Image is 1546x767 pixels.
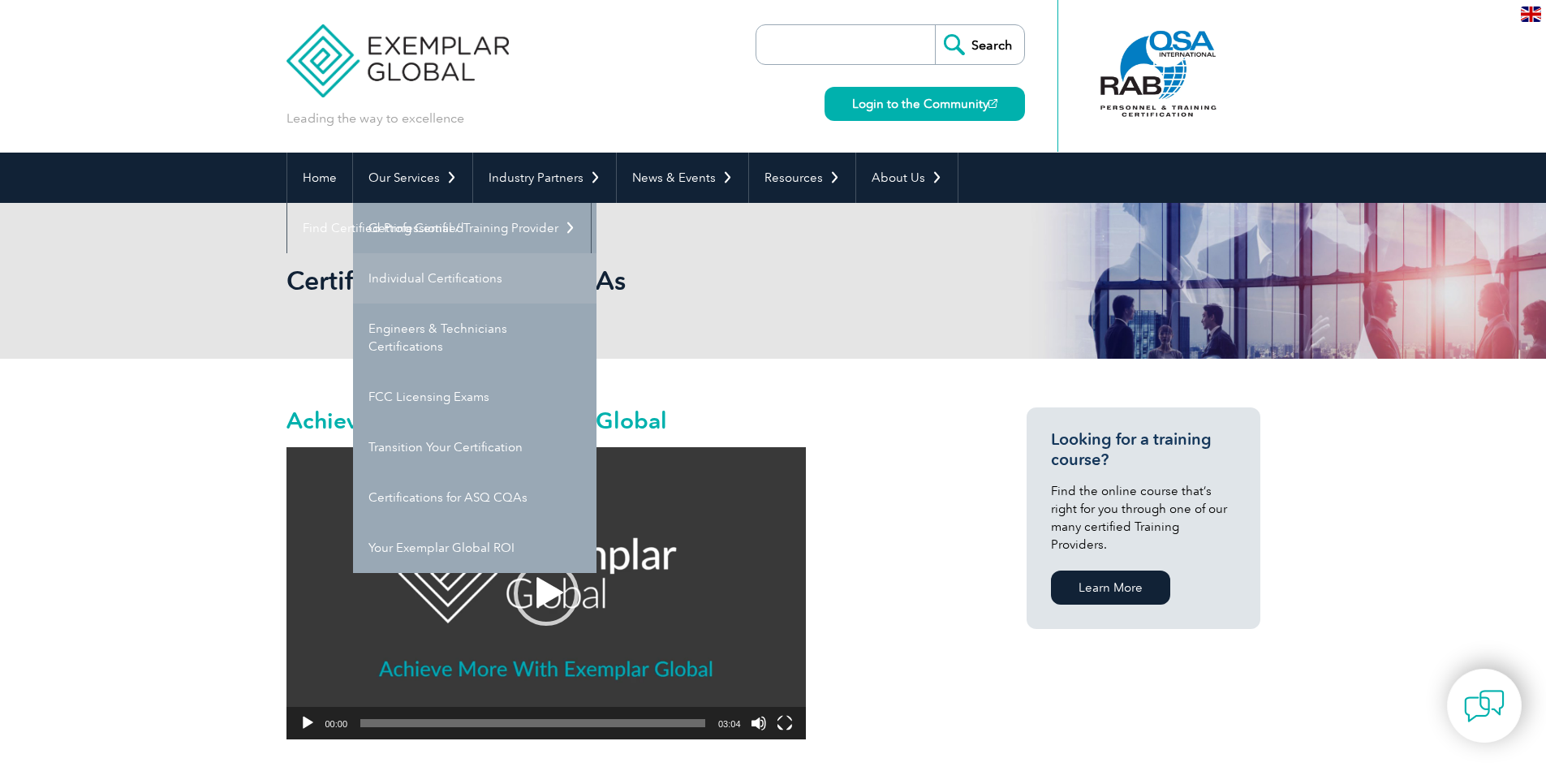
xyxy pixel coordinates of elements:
[473,153,616,203] a: Industry Partners
[749,153,855,203] a: Resources
[286,268,968,294] h2: Certifications for ASQ CQAs
[935,25,1024,64] input: Search
[718,719,741,729] span: 03:04
[353,472,596,523] a: Certifications for ASQ CQAs
[1051,482,1236,554] p: Find the online course that’s right for you through one of our many certified Training Providers.
[1464,686,1505,726] img: contact-chat.png
[1521,6,1541,22] img: en
[287,203,591,253] a: Find Certified Professional / Training Provider
[353,422,596,472] a: Transition Your Certification
[353,523,596,573] a: Your Exemplar Global ROI
[856,153,958,203] a: About Us
[1051,571,1170,605] a: Learn More
[988,99,997,108] img: open_square.png
[287,153,352,203] a: Home
[777,715,793,731] button: Fullscreen
[353,253,596,304] a: Individual Certifications
[353,304,596,372] a: Engineers & Technicians Certifications
[325,719,348,729] span: 00:00
[353,372,596,422] a: FCC Licensing Exams
[617,153,748,203] a: News & Events
[299,715,316,731] button: Play
[1051,429,1236,470] h3: Looking for a training course?
[751,715,767,731] button: Mute
[825,87,1025,121] a: Login to the Community
[514,561,579,626] div: Play
[286,447,806,739] div: Video Player
[286,110,464,127] p: Leading the way to excellence
[286,407,968,433] h2: Achieve more with Exemplar Global
[360,719,705,727] span: Time Slider
[353,153,472,203] a: Our Services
